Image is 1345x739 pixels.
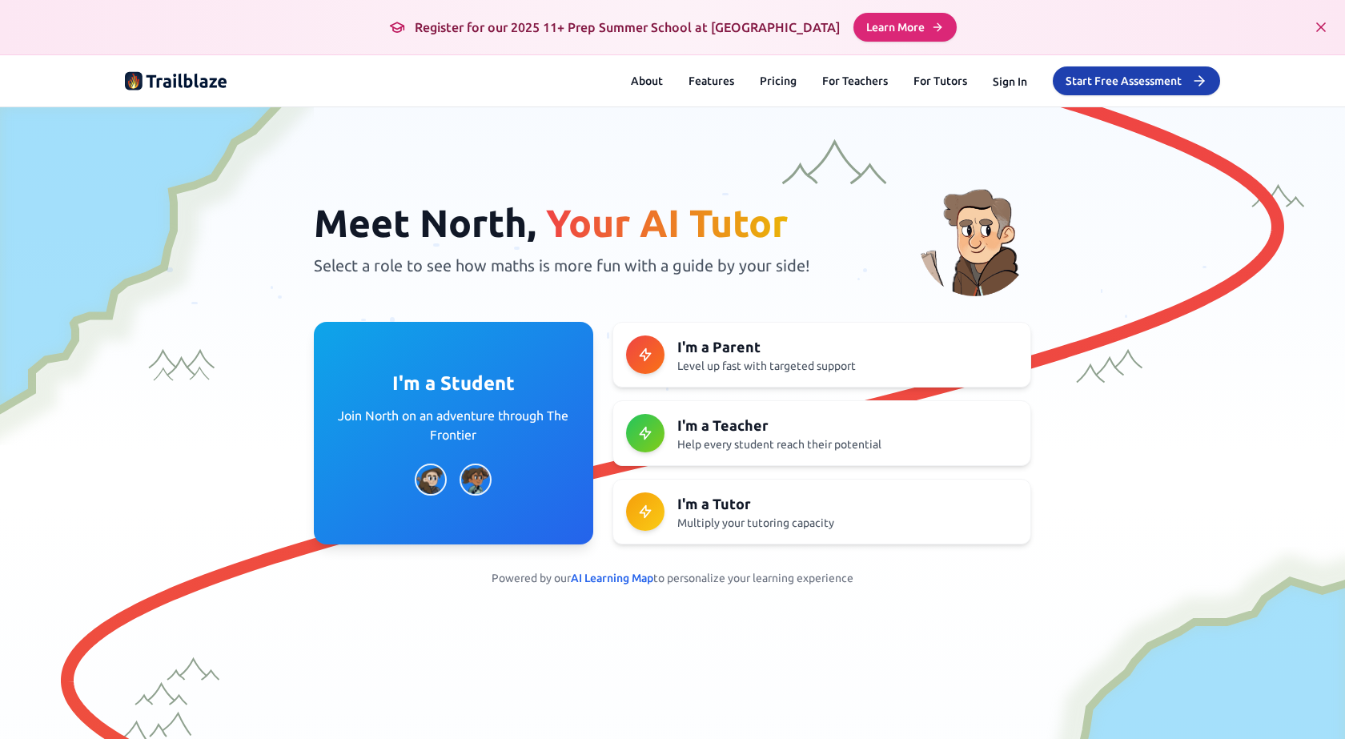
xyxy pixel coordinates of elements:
[677,436,1018,452] p: Help every student reach their potential
[1310,16,1332,38] button: Close banner
[392,371,515,396] h3: I'm a Student
[689,73,734,89] button: Features
[314,255,852,277] p: Select a role to see how maths is more fun with a guide by your side!
[760,73,797,89] button: Pricing
[612,400,1031,466] button: I'm a TeacherHelp every student reach their potential
[333,406,574,444] p: Join North on an adventure through The Frontier
[822,73,888,89] a: For Teachers
[460,464,492,496] img: Girl Character
[314,201,536,244] span: Meet North,
[612,322,1031,388] button: I'm a ParentLevel up fast with targeted support
[546,201,788,244] span: Your AI Tutor
[415,464,447,496] img: Boy Character
[677,492,1018,515] h3: I'm a Tutor
[677,414,1018,436] h3: I'm a Teacher
[993,71,1027,90] button: Sign In
[314,322,593,544] button: I'm a StudentJoin North on an adventure through The FrontierBoy CharacterGirl Character
[853,13,957,42] a: Learn More
[571,572,653,584] span: AI Learning Map
[1053,66,1220,95] button: Start Free Assessment
[631,73,663,89] button: About
[993,74,1027,90] button: Sign In
[612,479,1031,544] button: I'm a TutorMultiply your tutoring capacity
[919,184,1031,296] img: North - AI Tutor
[125,68,227,94] img: Trailblaze
[913,73,967,89] a: For Tutors
[125,570,1220,586] p: Powered by our to personalize your learning experience
[677,358,1018,374] p: Level up fast with targeted support
[677,335,1018,358] h3: I'm a Parent
[389,18,841,37] h3: Register for our 2025 11+ Prep Summer School at [GEOGRAPHIC_DATA]
[677,515,1018,531] p: Multiply your tutoring capacity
